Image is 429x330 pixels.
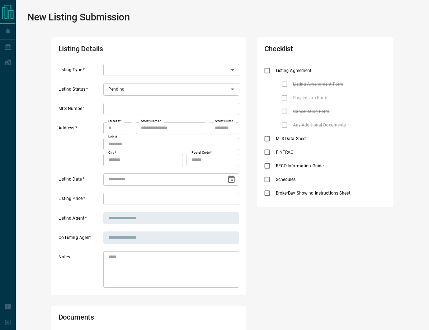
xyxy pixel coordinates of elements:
span: Schedules [274,176,298,183]
div: Pending [103,83,239,95]
span: Listing Amendment Form [291,81,345,87]
label: Address [58,125,102,166]
span: Suspension Form [291,95,330,101]
label: Postal Code [192,150,212,155]
span: FINTRAC [274,149,296,156]
h2: Listing Details [58,44,167,57]
h2: Documents [58,313,167,325]
span: RECO Information Guide [274,163,325,169]
label: Listing Agent [58,215,102,225]
span: BrokerBay Showing Instructions Sheet [274,190,352,196]
label: Listing Type [58,67,102,76]
label: City [108,150,116,155]
h1: New Listing Submission [27,11,130,23]
label: Street Direction [215,119,236,124]
label: Listing Date [58,176,102,186]
label: Co Listing Agent [58,235,102,244]
label: Notes [58,254,102,288]
label: Unit # [108,135,117,139]
label: Street # [108,119,122,124]
label: MLS Number [58,106,102,115]
span: MLS Data Sheet [274,135,309,142]
label: Street Name [141,119,161,124]
label: Listing Price [58,196,102,205]
span: Listing Agreement [274,67,313,74]
label: Listing Status [58,86,102,96]
button: Choose date [224,172,239,187]
h2: Checklist [264,44,338,57]
span: Any Additional Documents [291,122,348,128]
span: Cancellation Form [291,108,331,115]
